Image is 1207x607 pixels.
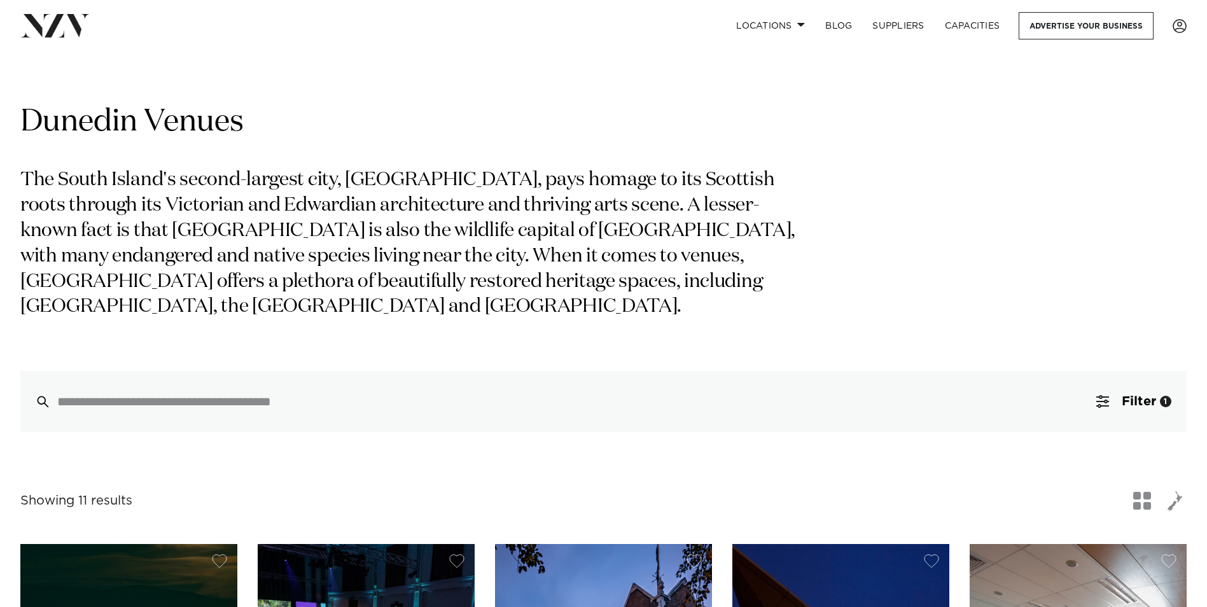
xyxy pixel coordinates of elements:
[726,12,815,39] a: Locations
[862,12,934,39] a: SUPPLIERS
[1081,371,1187,432] button: Filter1
[20,168,807,320] p: The South Island's second-largest city, [GEOGRAPHIC_DATA], pays homage to its Scottish roots thro...
[20,491,132,511] div: Showing 11 results
[1122,395,1156,408] span: Filter
[20,102,1187,143] h1: Dunedin Venues
[1019,12,1154,39] a: Advertise your business
[815,12,862,39] a: BLOG
[1160,396,1171,407] div: 1
[935,12,1010,39] a: Capacities
[20,14,90,37] img: nzv-logo.png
